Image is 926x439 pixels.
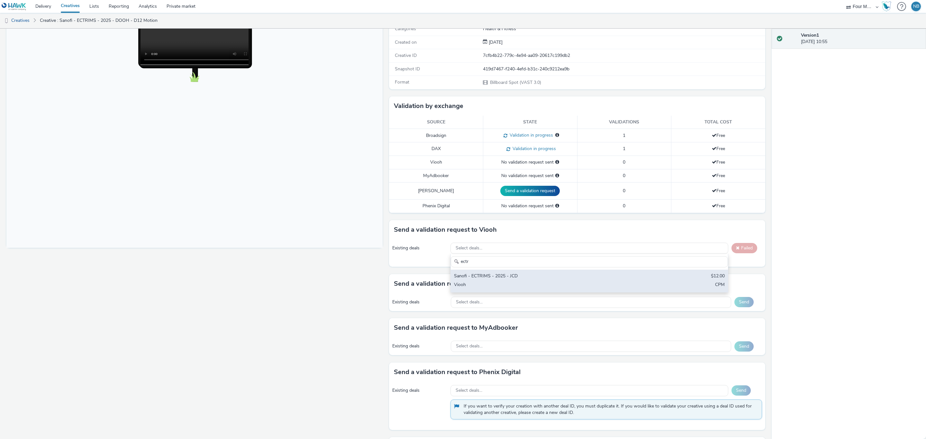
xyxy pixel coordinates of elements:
span: 1 [623,146,625,152]
span: Snapshot ID [395,66,420,72]
div: Health & Fitness [483,26,765,32]
div: No validation request sent [486,203,574,209]
span: Select deals... [456,344,483,349]
span: Select deals... [456,246,482,251]
span: Free [712,132,725,139]
div: [DATE] 10:55 [801,32,921,45]
span: Free [712,173,725,179]
h3: Validation by exchange [394,101,463,111]
img: Hawk Academy [882,1,891,12]
img: dooh [3,18,10,24]
button: Send [734,341,754,352]
span: Select deals... [456,300,483,305]
a: Creative : Sanofi - ECTRIMS - 2025 - DOOH - D12 Motion [37,13,161,28]
div: $12.00 [711,273,725,280]
span: 0 [623,159,625,165]
div: Please select a deal below and click on Send to send a validation request to Viooh. [555,159,559,166]
div: Sanofi - ECTRIMS - 2025 - JCD [454,273,633,280]
a: Hawk Academy [882,1,894,12]
span: [DATE] [487,39,503,45]
div: Existing deals [392,245,447,251]
span: 0 [623,173,625,179]
span: Format [395,79,409,85]
span: Select deals... [456,388,482,393]
div: No validation request sent [486,159,574,166]
span: Categories [395,26,416,32]
th: Total cost [671,116,766,129]
span: 0 [623,188,625,194]
span: Validation in progress [507,132,553,138]
button: Failed [731,243,757,253]
div: Existing deals [392,343,448,349]
img: undefined Logo [2,3,26,11]
span: Free [712,188,725,194]
button: Send [731,385,751,396]
td: Phenix Digital [389,200,483,213]
span: Free [712,146,725,152]
h3: Send a validation request to MyAdbooker [394,323,518,333]
div: CPM [715,282,725,289]
span: Free [712,203,725,209]
h3: Send a validation request to Broadsign [394,279,510,289]
h3: Send a validation request to Viooh [394,225,497,235]
div: 7cfb4b22-779c-4e94-aa09-20617c199db2 [483,52,765,59]
div: No validation request sent [486,173,574,179]
th: Source [389,116,483,129]
td: DAX [389,142,483,156]
span: 1 [623,132,625,139]
td: Broadsign [389,129,483,142]
td: Viooh [389,156,483,169]
div: Please select a deal below and click on Send to send a validation request to Phenix Digital. [555,203,559,209]
td: [PERSON_NAME] [389,182,483,199]
span: Creative ID [395,52,417,58]
div: Existing deals [392,387,447,394]
th: State [483,116,577,129]
th: Validations [577,116,671,129]
span: Validation in progress [510,146,556,152]
span: Billboard Spot (VAST 3.0) [489,79,541,85]
span: Created on [395,39,417,45]
div: NB [913,2,919,11]
div: Viooh [454,282,633,289]
span: Free [712,159,725,165]
span: 0 [623,203,625,209]
div: 419d7467-f240-4efd-b31c-240c9212ea9b [483,66,765,72]
h3: Send a validation request to Phenix Digital [394,367,521,377]
span: If you want to verify your creation with another deal ID, you must duplicate it. If you would lik... [464,403,755,416]
div: Please select a deal below and click on Send to send a validation request to MyAdbooker. [555,173,559,179]
td: MyAdbooker [389,169,483,182]
div: Creation 19 September 2025, 10:55 [487,39,503,46]
strong: Version 1 [801,32,819,38]
input: Search...... [451,256,728,267]
button: Send a validation request [500,186,560,196]
div: Existing deals [392,299,448,305]
button: Send [734,297,754,307]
